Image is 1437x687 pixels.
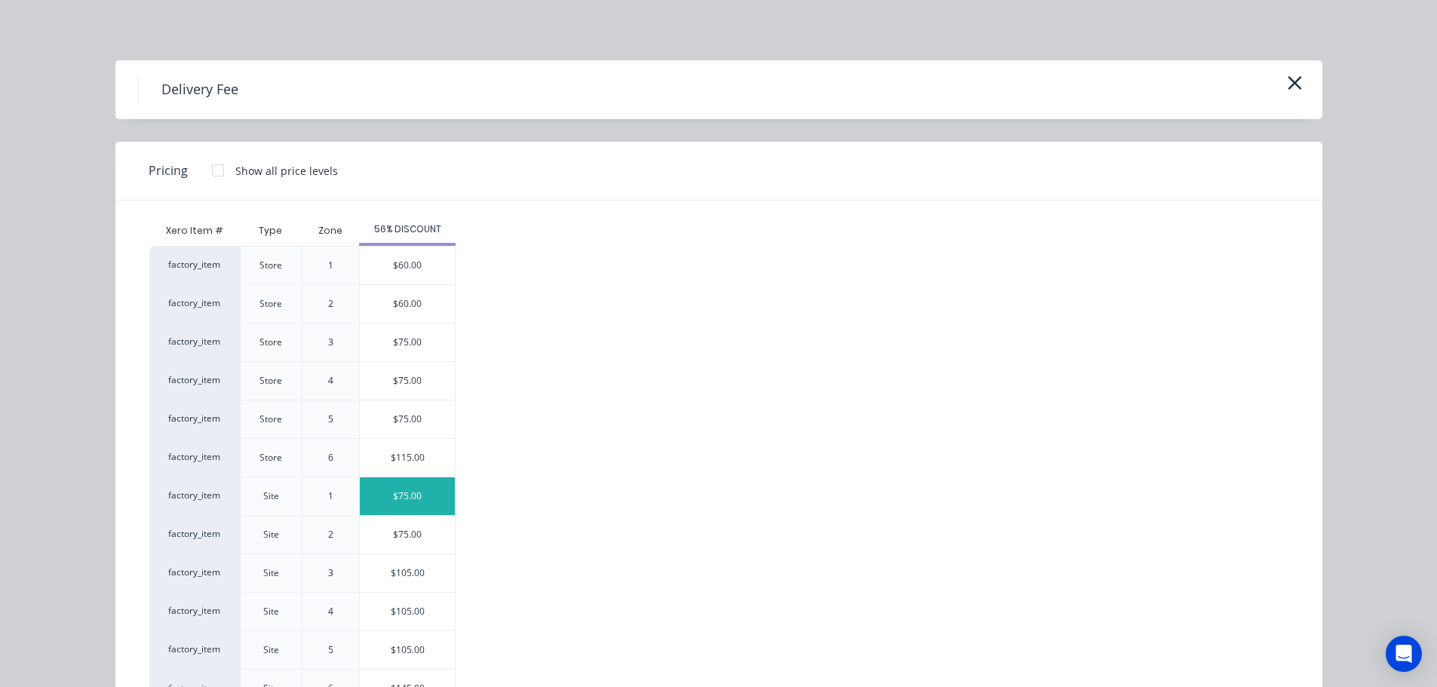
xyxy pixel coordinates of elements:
div: Zone [306,212,355,250]
div: Site [263,643,279,657]
div: factory_item [149,323,240,361]
div: $75.00 [360,400,455,438]
div: $115.00 [360,439,455,477]
div: Store [259,259,282,272]
div: 1 [328,489,333,503]
div: factory_item [149,554,240,592]
div: $75.00 [360,362,455,400]
div: 3 [328,336,333,349]
div: $75.00 [360,477,455,515]
div: Store [259,297,282,311]
div: factory_item [149,477,240,515]
div: 4 [328,605,333,618]
div: Store [259,374,282,388]
div: Site [263,566,279,580]
div: 4 [328,374,333,388]
div: $60.00 [360,247,455,284]
div: factory_item [149,246,240,284]
div: factory_item [149,515,240,554]
div: factory_item [149,438,240,477]
div: $105.00 [360,631,455,669]
div: $105.00 [360,593,455,630]
div: Xero Item # [149,216,240,246]
div: 5 [328,413,333,426]
div: Store [259,336,282,349]
div: factory_item [149,400,240,438]
div: $75.00 [360,324,455,361]
div: $75.00 [360,516,455,554]
div: Store [259,413,282,426]
div: 5 [328,643,333,657]
div: factory_item [149,361,240,400]
div: 1 [328,259,333,272]
div: Site [263,489,279,503]
div: Type [247,212,294,250]
div: Store [259,451,282,465]
div: factory_item [149,630,240,669]
div: $60.00 [360,285,455,323]
div: 6 [328,451,333,465]
div: factory_item [149,284,240,323]
div: Site [263,605,279,618]
div: 2 [328,528,333,541]
h4: Delivery Fee [138,75,261,104]
div: 3 [328,566,333,580]
div: Show all price levels [235,163,338,179]
span: Pricing [149,161,188,179]
div: 56% DISCOUNT [359,222,456,236]
div: Open Intercom Messenger [1386,636,1422,672]
div: Site [263,528,279,541]
div: factory_item [149,592,240,630]
div: $105.00 [360,554,455,592]
div: 2 [328,297,333,311]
